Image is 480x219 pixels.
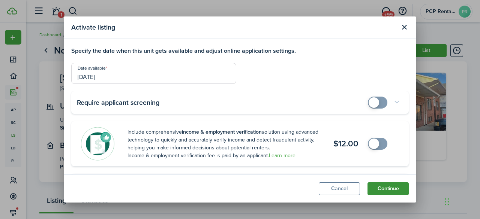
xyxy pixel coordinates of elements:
button: Cancel [319,182,360,195]
panel-main-title: Require applicant screening [77,99,159,106]
button: Continue [367,182,409,195]
input: mm/dd/yyyy [71,63,236,84]
modal-title: Activate listing [71,20,396,35]
h4: Specify the date when this unit gets available and adjust online application settings. [71,46,409,55]
div: Drag [445,191,449,213]
iframe: Chat Widget [442,183,480,219]
b: income & employment verification [182,128,262,136]
a: Learn more [269,152,295,159]
img: Income & employment verification [81,127,114,161]
b: $12.00 [333,137,358,150]
button: Close modal [398,21,411,34]
banner-description: Include comprehensive solution using advanced technology to quickly and accurately verify income ... [127,128,320,159]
